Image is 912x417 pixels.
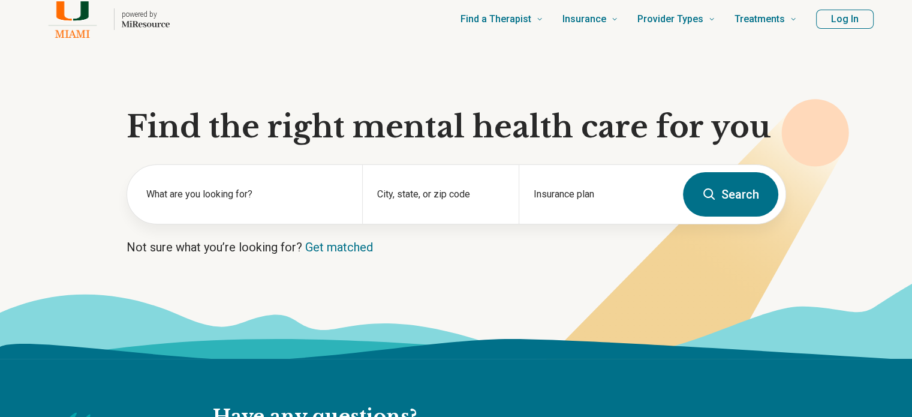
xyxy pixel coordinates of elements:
[127,109,786,145] h1: Find the right mental health care for you
[122,10,170,19] p: powered by
[735,11,785,28] span: Treatments
[460,11,531,28] span: Find a Therapist
[637,11,703,28] span: Provider Types
[127,239,786,256] p: Not sure what you’re looking for?
[562,11,606,28] span: Insurance
[305,240,373,254] a: Get matched
[683,172,778,217] button: Search
[146,187,348,202] label: What are you looking for?
[816,10,874,29] button: Log In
